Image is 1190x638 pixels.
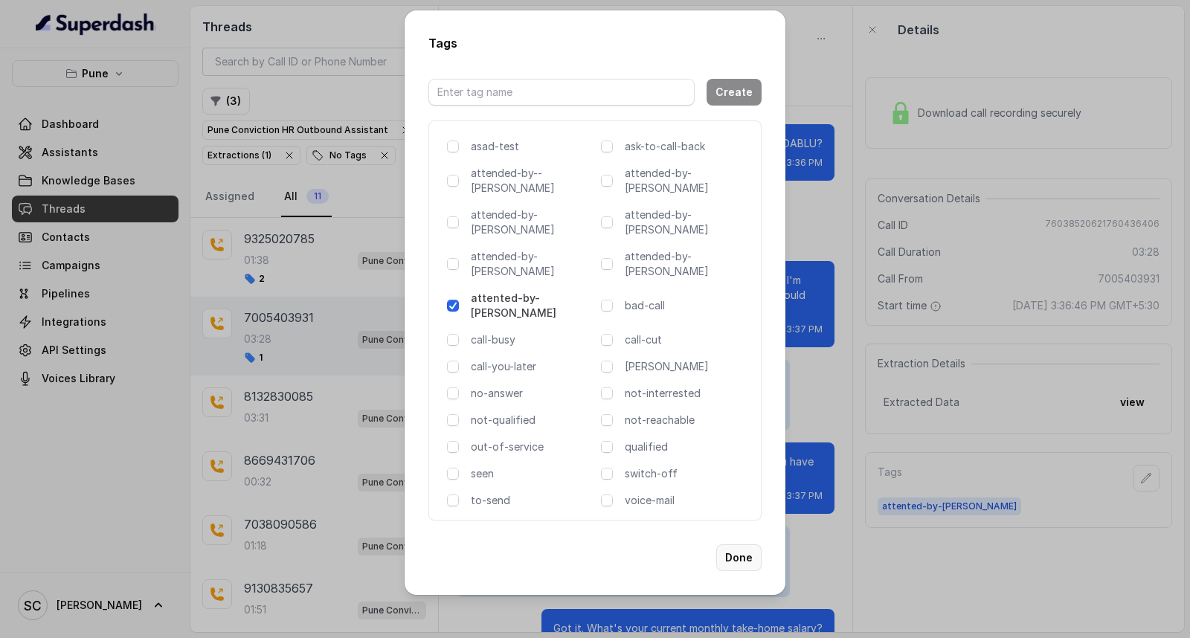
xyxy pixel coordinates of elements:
p: attended-by-[PERSON_NAME] [625,207,749,237]
p: not-interrested [625,386,749,401]
p: asad-test [471,139,589,154]
p: ask-to-call-back [625,139,749,154]
p: [PERSON_NAME] [625,359,749,374]
p: attended-by-[PERSON_NAME] [471,207,595,237]
input: Enter tag name [428,79,695,106]
button: Done [716,544,762,571]
p: switch-off [625,466,749,481]
h2: Tags [428,34,762,52]
p: seen [471,466,595,481]
p: attended-by-[PERSON_NAME] [625,249,749,279]
p: not-reachable [625,413,749,428]
p: attended-by-[PERSON_NAME] [625,166,749,196]
p: not-qualified [471,413,595,428]
p: attended-by-[PERSON_NAME] [471,249,595,279]
p: call-cut [625,332,749,347]
p: call-busy [471,332,595,347]
p: no-answer [471,386,595,401]
p: attended-by--[PERSON_NAME] [471,166,595,196]
p: voice-mail [625,493,749,508]
p: bad-call [625,298,749,313]
p: call-you-later [471,359,595,374]
p: attented-by-[PERSON_NAME] [471,291,595,320]
p: qualified [625,439,749,454]
p: out-of-service [471,439,595,454]
p: to-send [471,493,595,508]
button: Create [707,79,762,106]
